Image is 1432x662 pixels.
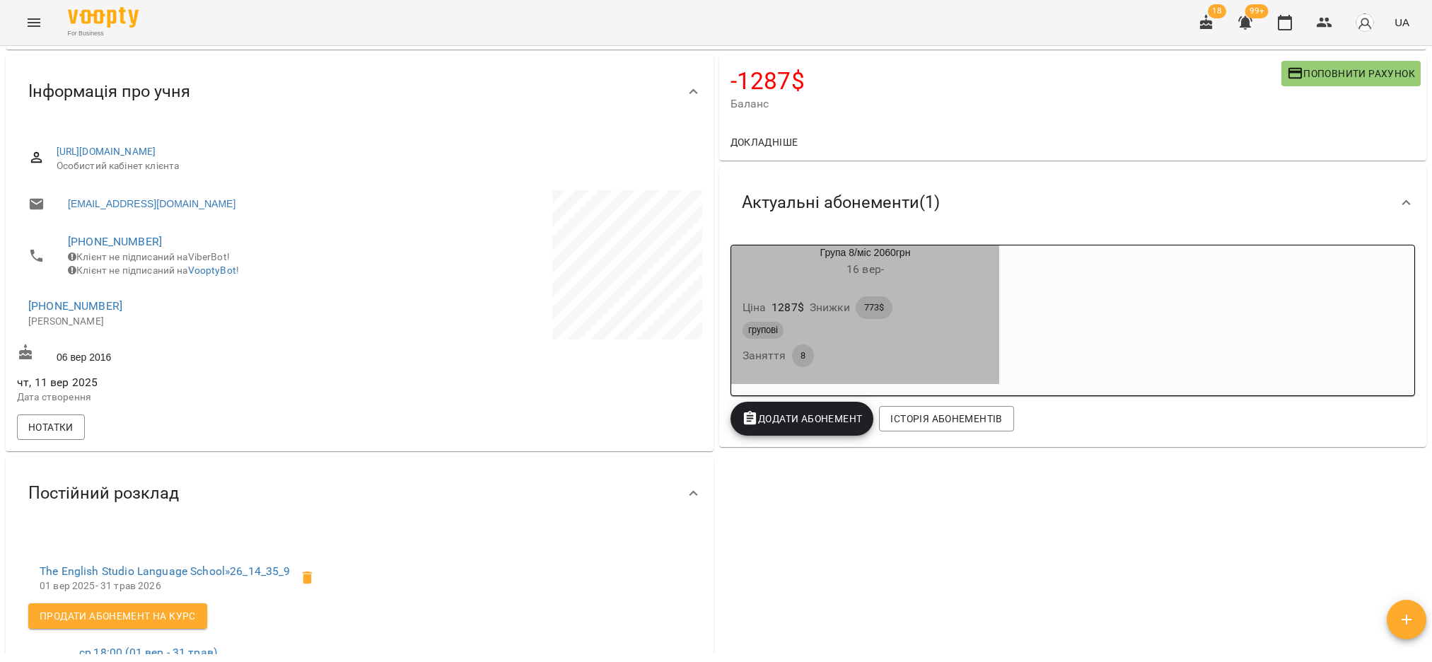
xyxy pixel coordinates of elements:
span: Клієнт не підписаний на ViberBot! [68,251,230,262]
div: 06 вер 2016 [14,341,359,367]
span: Поповнити рахунок [1287,65,1415,82]
span: Історія абонементів [890,410,1002,427]
span: Нотатки [28,419,74,436]
h6: Ціна [743,298,767,318]
span: Продати абонемент на Курс [40,608,196,625]
a: ср,18:00 (01 вер - 31 трав) [79,646,217,659]
p: 01 вер 2025 - 31 трав 2026 [40,579,291,593]
span: 773$ [856,301,892,314]
span: Додати Абонемент [742,410,863,427]
a: The English Studio Language School»26_14_35_9 [40,564,291,578]
h6: Заняття [743,346,786,366]
span: Особистий кабінет клієнта [57,159,691,173]
span: 18 [1208,4,1226,18]
button: Поповнити рахунок [1281,61,1421,86]
button: Продати абонемент на Курс [28,603,207,629]
a: VooptyBot [188,265,236,276]
div: Актуальні абонементи(1) [719,166,1427,239]
span: Постійний розклад [28,482,179,504]
span: Баланс [730,95,1281,112]
span: Інформація про учня [28,81,190,103]
h4: -1287 $ [730,66,1281,95]
button: Menu [17,6,51,40]
span: 99+ [1245,4,1269,18]
div: Інформація про учня [6,55,714,128]
span: UA [1395,15,1409,30]
span: 16 вер - [846,262,884,276]
span: Видалити клієнта з групи 26_14_35_9 для курсу 26_14_35_9? [291,561,325,595]
span: чт, 11 вер 2025 [17,374,356,391]
span: Клієнт не підписаний на ! [68,265,239,276]
a: [PHONE_NUMBER] [28,299,122,313]
button: Нотатки [17,414,85,440]
button: Історія абонементів [879,406,1013,431]
button: Додати Абонемент [730,402,874,436]
a: [PHONE_NUMBER] [68,235,162,248]
span: For Business [68,29,139,38]
p: Дата створення [17,390,356,405]
div: Постійний розклад [6,457,714,530]
h6: Знижки [810,298,850,318]
p: 1287 $ [772,299,804,316]
p: [PERSON_NAME] [28,315,345,329]
a: [URL][DOMAIN_NAME] [57,146,156,157]
button: Група 8/міс 2060грн16 вер- Ціна1287$Знижки773$груповіЗаняття8 [731,245,1000,384]
button: UA [1389,9,1415,35]
a: [EMAIL_ADDRESS][DOMAIN_NAME] [68,197,235,211]
span: 8 [792,349,814,362]
div: Група 8/міс 2060грн [731,245,1000,279]
span: Актуальні абонементи ( 1 ) [742,192,940,214]
span: Докладніше [730,134,798,151]
button: Докладніше [725,129,804,155]
img: Voopty Logo [68,7,139,28]
span: групові [743,324,784,337]
img: avatar_s.png [1355,13,1375,33]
